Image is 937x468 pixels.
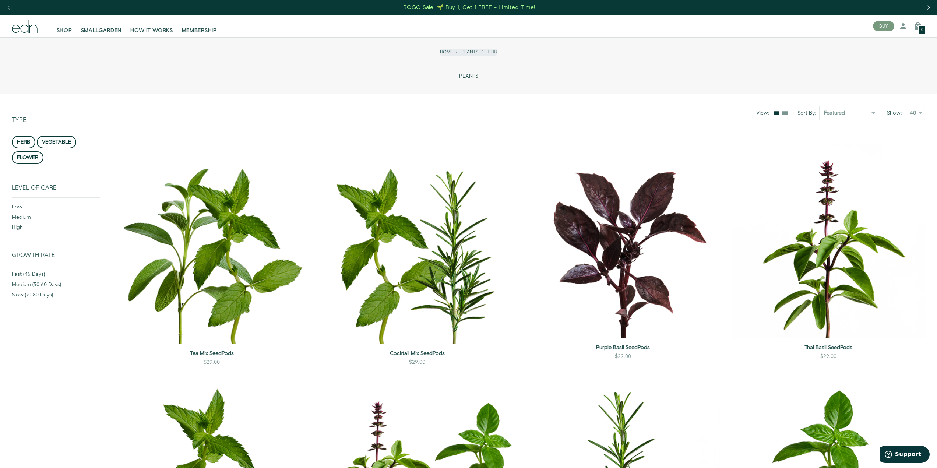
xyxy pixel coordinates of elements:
[12,94,100,130] div: Type
[52,18,77,34] a: SHOP
[130,27,173,34] span: HOW IT WORKS
[797,109,819,117] label: Sort By:
[402,2,536,13] a: BOGO Sale! 🌱 Buy 1, Get 1 FREE – Limited Time!
[921,28,923,32] span: 0
[12,151,43,164] button: flower
[756,109,772,117] div: View:
[526,344,720,351] a: Purple Basil SeedPods
[887,109,905,117] label: Show:
[12,184,100,197] div: Level of Care
[615,353,631,360] div: $29.00
[12,291,100,302] div: slow (70-80 days)
[732,144,925,338] img: Thai Basil SeedPods
[873,21,894,31] button: BUY
[115,350,309,357] a: Tea Mix SeedPods
[12,281,100,291] div: medium (50-60 days)
[81,27,122,34] span: SMALLGARDEN
[177,18,221,34] a: MEMBERSHIP
[462,49,478,55] a: Plants
[732,344,925,351] a: Thai Basil SeedPods
[320,350,514,357] a: Cocktail Mix SeedPods
[12,224,100,234] div: high
[57,27,72,34] span: SHOP
[320,144,514,344] img: Cocktail Mix SeedPods
[403,4,535,11] div: BOGO Sale! 🌱 Buy 1, Get 1 FREE – Limited Time!
[37,136,76,148] button: vegetable
[12,252,100,265] div: Growth Rate
[182,27,217,34] span: MEMBERSHIP
[12,136,35,148] button: herb
[115,144,309,344] img: Tea Mix SeedPods
[478,49,497,55] li: Herb
[880,446,930,464] iframe: Opens a widget where you can find more information
[440,49,497,55] nav: breadcrumbs
[12,203,100,214] div: low
[204,359,220,366] div: $29.00
[440,49,453,55] a: Home
[409,359,425,366] div: $29.00
[12,271,100,281] div: fast (45 days)
[820,353,836,360] div: $29.00
[77,18,126,34] a: SMALLGARDEN
[126,18,177,34] a: HOW IT WORKS
[526,144,720,338] img: Purple Basil SeedPods
[12,214,100,224] div: medium
[459,73,478,80] span: PLANTS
